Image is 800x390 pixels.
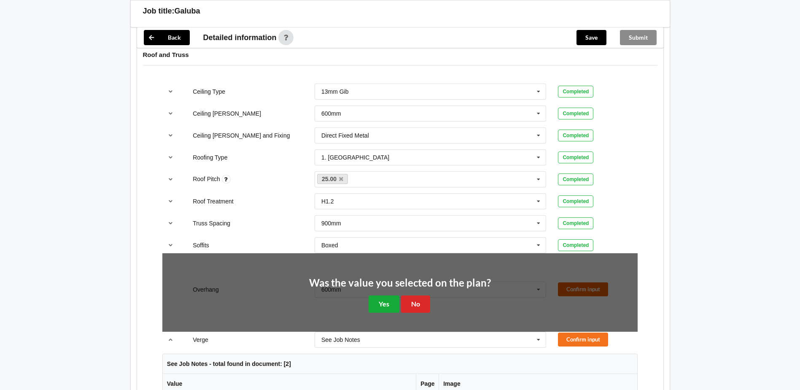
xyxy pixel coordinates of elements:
button: reference-toggle [162,106,179,121]
div: 900mm [321,220,341,226]
label: Ceiling [PERSON_NAME] [193,110,261,117]
div: Boxed [321,242,338,248]
button: No [401,295,430,313]
div: Completed [558,130,593,141]
label: Soffits [193,242,209,249]
button: Back [144,30,190,45]
div: See Job Notes [321,337,360,343]
button: reference-toggle [162,84,179,99]
button: reference-toggle [162,172,179,187]
button: reference-toggle [162,238,179,253]
button: Yes [369,295,399,313]
button: Save [576,30,606,45]
div: 600mm [321,111,341,116]
h4: Roof and Truss [143,51,657,59]
div: Completed [558,108,593,119]
button: reference-toggle [162,332,179,347]
button: reference-toggle [162,150,179,165]
div: Completed [558,217,593,229]
div: Completed [558,86,593,97]
div: Direct Fixed Metal [321,133,369,138]
label: Roof Treatment [193,198,234,205]
div: 1. [GEOGRAPHIC_DATA] [321,154,389,160]
div: Completed [558,152,593,163]
button: reference-toggle [162,216,179,231]
button: reference-toggle [162,128,179,143]
button: Confirm input [558,333,608,347]
label: Roofing Type [193,154,227,161]
h2: Was the value you selected on the plan? [309,276,491,290]
span: Detailed information [203,34,277,41]
div: H1.2 [321,198,334,204]
h3: Job title: [143,6,175,16]
div: Completed [558,195,593,207]
h3: Galuba [175,6,200,16]
label: Roof Pitch [193,176,221,182]
label: Verge [193,336,208,343]
a: 25.00 [317,174,348,184]
div: 13mm Gib [321,89,349,95]
label: Truss Spacing [193,220,230,227]
label: Ceiling [PERSON_NAME] and Fixing [193,132,290,139]
button: reference-toggle [162,194,179,209]
div: Completed [558,239,593,251]
label: Ceiling Type [193,88,225,95]
div: Completed [558,173,593,185]
th: See Job Notes - total found in document: [2] [163,354,637,374]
